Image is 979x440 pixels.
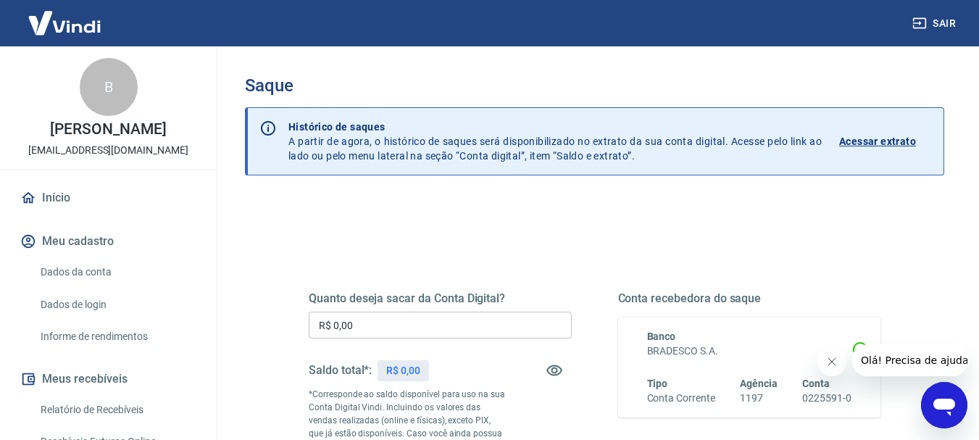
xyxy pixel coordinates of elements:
h6: BRADESCO S.A. [647,344,852,359]
div: B [80,58,138,116]
h6: 1197 [740,391,778,406]
p: [EMAIL_ADDRESS][DOMAIN_NAME] [28,143,188,158]
a: Início [17,182,199,214]
a: Dados de login [35,290,199,320]
span: Conta [802,378,830,389]
img: Vindi [17,1,112,45]
span: Olá! Precisa de ajuda? [9,10,122,22]
a: Informe de rendimentos [35,322,199,352]
a: Relatório de Recebíveis [35,395,199,425]
p: R$ 0,00 [386,363,420,378]
h5: Conta recebedora do saque [618,291,881,306]
h6: Conta Corrente [647,391,715,406]
h3: Saque [245,75,944,96]
p: Histórico de saques [288,120,822,134]
iframe: Botão para abrir a janela de mensagens [921,382,967,428]
p: Acessar extrato [839,134,916,149]
span: Agência [740,378,778,389]
iframe: Fechar mensagem [817,347,846,376]
button: Meus recebíveis [17,363,199,395]
a: Acessar extrato [839,120,932,163]
h5: Quanto deseja sacar da Conta Digital? [309,291,572,306]
p: A partir de agora, o histórico de saques será disponibilizado no extrato da sua conta digital. Ac... [288,120,822,163]
span: Banco [647,331,676,342]
p: [PERSON_NAME] [50,122,166,137]
iframe: Mensagem da empresa [852,344,967,376]
h6: 0225591-0 [802,391,851,406]
h5: Saldo total*: [309,363,372,378]
button: Meu cadastro [17,225,199,257]
button: Sair [909,10,962,37]
span: Tipo [647,378,668,389]
a: Dados da conta [35,257,199,287]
